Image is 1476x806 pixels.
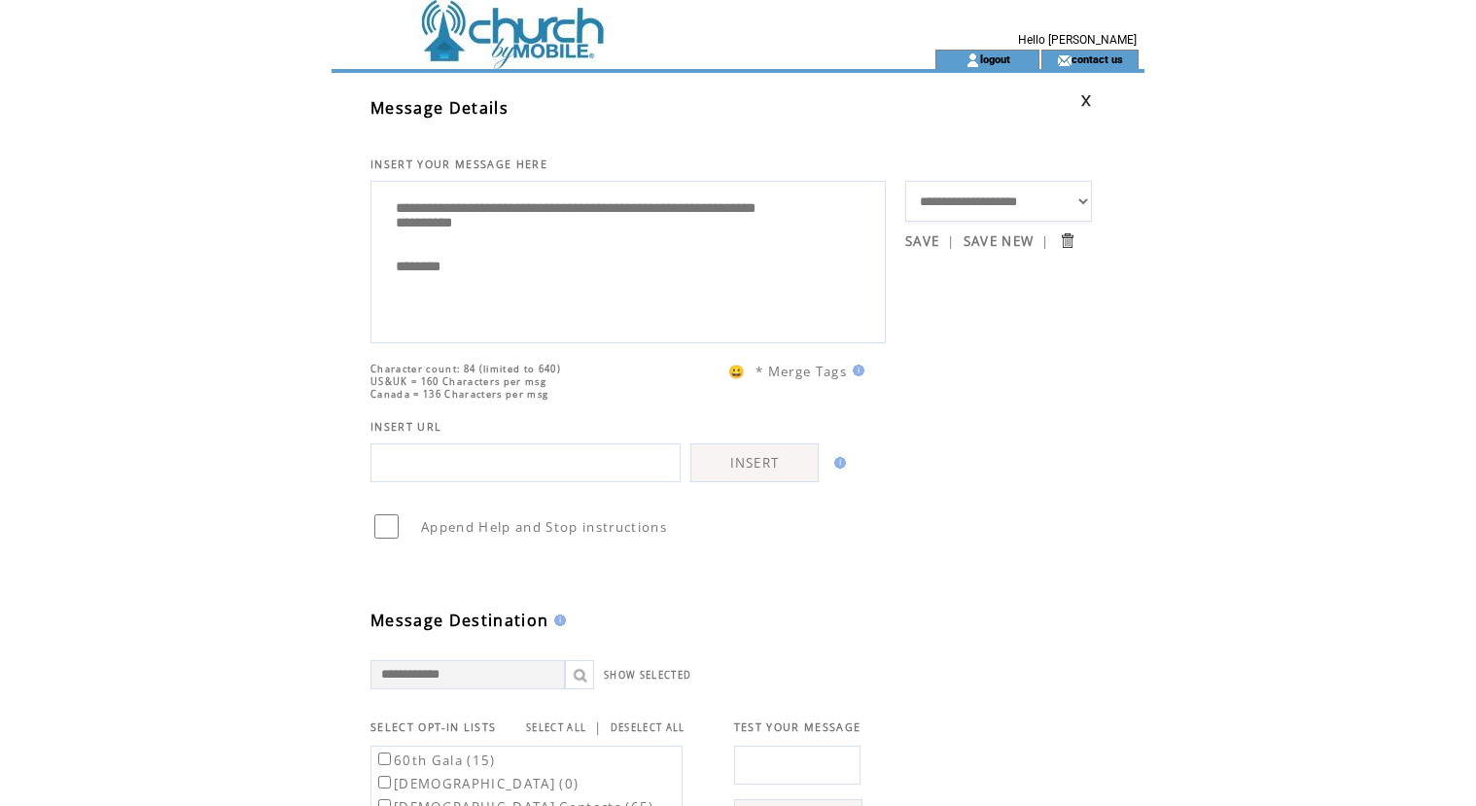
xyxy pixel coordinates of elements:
span: Canada = 136 Characters per msg [370,388,548,401]
span: 😀 [728,363,746,380]
a: logout [980,53,1010,65]
span: | [594,718,602,736]
span: Message Details [370,97,509,119]
a: SAVE [905,232,939,250]
label: 60th Gala (15) [374,752,496,769]
a: SHOW SELECTED [604,669,691,682]
span: * Merge Tags [756,363,847,380]
a: INSERT [690,443,819,482]
a: DESELECT ALL [611,721,685,734]
img: help.gif [828,457,846,469]
a: SAVE NEW [964,232,1035,250]
img: contact_us_icon.gif [1057,53,1072,68]
span: Character count: 84 (limited to 640) [370,363,561,375]
img: help.gif [548,614,566,626]
input: Submit [1058,231,1076,250]
span: | [947,232,955,250]
a: SELECT ALL [526,721,586,734]
span: | [1041,232,1049,250]
span: Hello [PERSON_NAME] [1018,33,1137,47]
input: 60th Gala (15) [378,753,391,765]
span: INSERT URL [370,420,441,434]
span: Append Help and Stop instructions [421,518,667,536]
span: Message Destination [370,610,548,631]
a: contact us [1072,53,1123,65]
label: [DEMOGRAPHIC_DATA] (0) [374,775,579,792]
input: [DEMOGRAPHIC_DATA] (0) [378,776,391,788]
span: TEST YOUR MESSAGE [734,720,861,734]
span: SELECT OPT-IN LISTS [370,720,496,734]
span: US&UK = 160 Characters per msg [370,375,546,388]
img: account_icon.gif [966,53,980,68]
span: INSERT YOUR MESSAGE HERE [370,158,547,171]
img: help.gif [847,365,864,376]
